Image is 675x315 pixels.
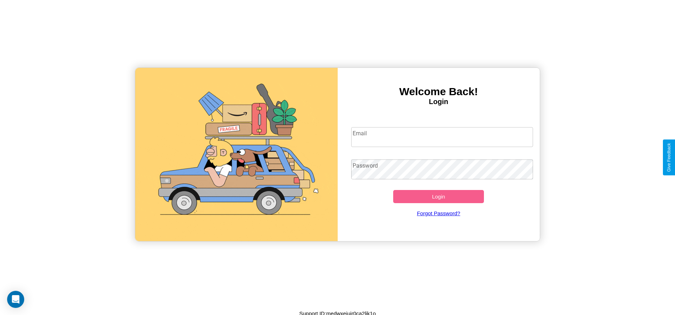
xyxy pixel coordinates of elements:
[338,86,540,98] h3: Welcome Back!
[135,68,337,241] img: gif
[338,98,540,106] h4: Login
[666,143,671,172] div: Give Feedback
[393,190,484,203] button: Login
[7,291,24,308] div: Open Intercom Messenger
[348,203,529,223] a: Forgot Password?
